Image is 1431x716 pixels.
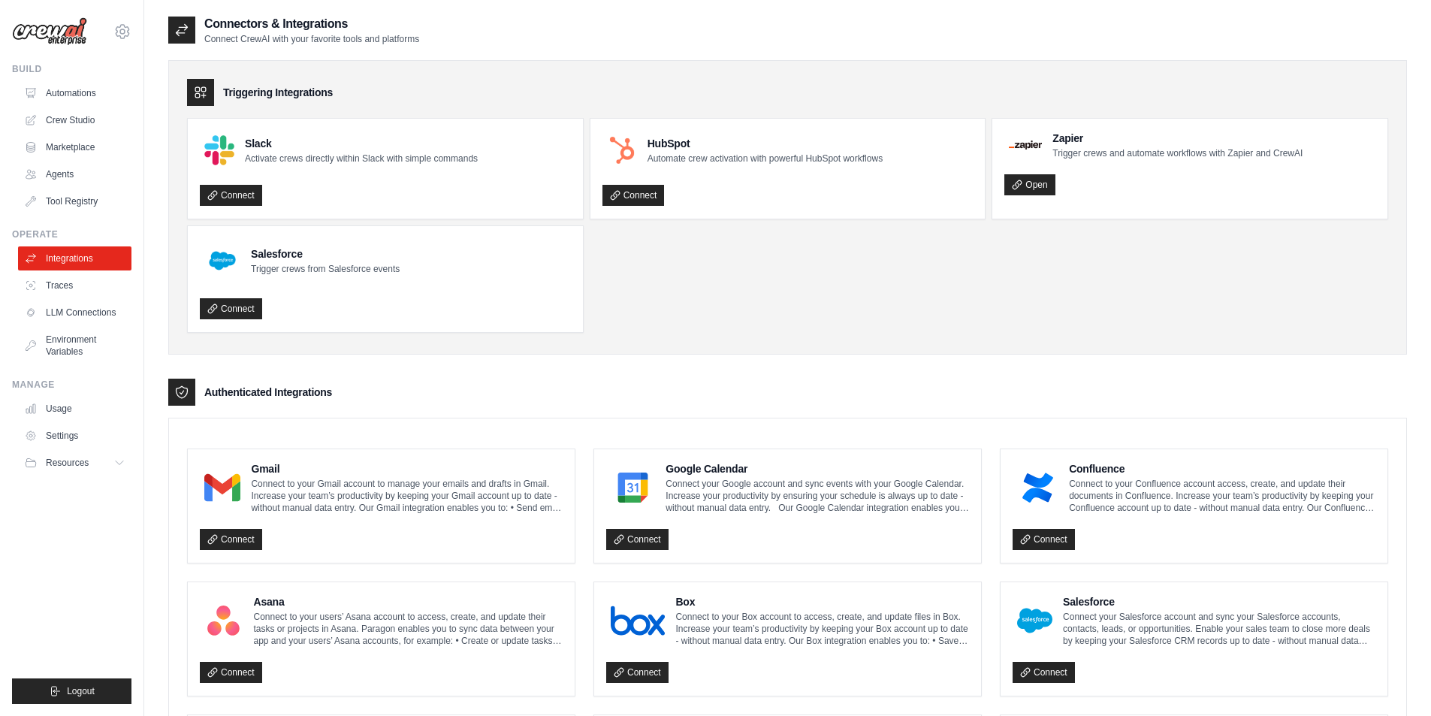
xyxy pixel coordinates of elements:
p: Connect to your Box account to access, create, and update files in Box. Increase your team’s prod... [675,611,969,647]
h4: Asana [253,594,563,609]
p: Connect to your Confluence account access, create, and update their documents in Confluence. Incr... [1069,478,1375,514]
div: Build [12,63,131,75]
h2: Connectors & Integrations [204,15,419,33]
img: Google Calendar Logo [611,473,655,503]
a: Crew Studio [18,108,131,132]
a: Connect [606,662,669,683]
a: Connect [602,185,665,206]
a: Integrations [18,246,131,270]
div: Manage [12,379,131,391]
h4: Slack [245,136,478,151]
p: Connect to your Gmail account to manage your emails and drafts in Gmail. Increase your team’s pro... [251,478,563,514]
img: Salesforce Logo [1017,606,1052,636]
h4: Salesforce [1063,594,1375,609]
button: Logout [12,678,131,704]
span: Resources [46,457,89,469]
h3: Triggering Integrations [223,85,333,100]
a: Connect [1013,529,1075,550]
img: Box Logo [611,606,665,636]
h4: Box [675,594,969,609]
img: Confluence Logo [1017,473,1058,503]
h3: Authenticated Integrations [204,385,332,400]
p: Connect your Salesforce account and sync your Salesforce accounts, contacts, leads, or opportunit... [1063,611,1375,647]
a: Connect [200,298,262,319]
div: Chat-Widget [1356,644,1431,716]
span: Logout [67,685,95,697]
p: Activate crews directly within Slack with simple commands [245,153,478,165]
a: Connect [606,529,669,550]
a: Connect [200,529,262,550]
iframe: Chat Widget [1356,644,1431,716]
img: Zapier Logo [1009,140,1042,150]
h4: Google Calendar [666,461,969,476]
button: Resources [18,451,131,475]
h4: Gmail [251,461,563,476]
p: Connect to your users’ Asana account to access, create, and update their tasks or projects in Asa... [253,611,563,647]
img: Logo [12,17,87,46]
a: Agents [18,162,131,186]
img: Asana Logo [204,606,243,636]
p: Automate crew activation with powerful HubSpot workflows [648,153,883,165]
h4: HubSpot [648,136,883,151]
p: Connect CrewAI with your favorite tools and platforms [204,33,419,45]
a: Traces [18,273,131,298]
p: Connect your Google account and sync events with your Google Calendar. Increase your productivity... [666,478,969,514]
p: Trigger crews and automate workflows with Zapier and CrewAI [1052,147,1303,159]
img: HubSpot Logo [607,135,637,165]
a: Settings [18,424,131,448]
a: Environment Variables [18,328,131,364]
h4: Zapier [1052,131,1303,146]
a: Usage [18,397,131,421]
img: Salesforce Logo [204,243,240,279]
div: Operate [12,228,131,240]
img: Slack Logo [204,135,234,165]
a: Automations [18,81,131,105]
a: Tool Registry [18,189,131,213]
a: Open [1004,174,1055,195]
a: Connect [1013,662,1075,683]
a: Connect [200,185,262,206]
a: LLM Connections [18,301,131,325]
a: Marketplace [18,135,131,159]
a: Connect [200,662,262,683]
h4: Confluence [1069,461,1375,476]
h4: Salesforce [251,246,400,261]
p: Trigger crews from Salesforce events [251,263,400,275]
img: Gmail Logo [204,473,240,503]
